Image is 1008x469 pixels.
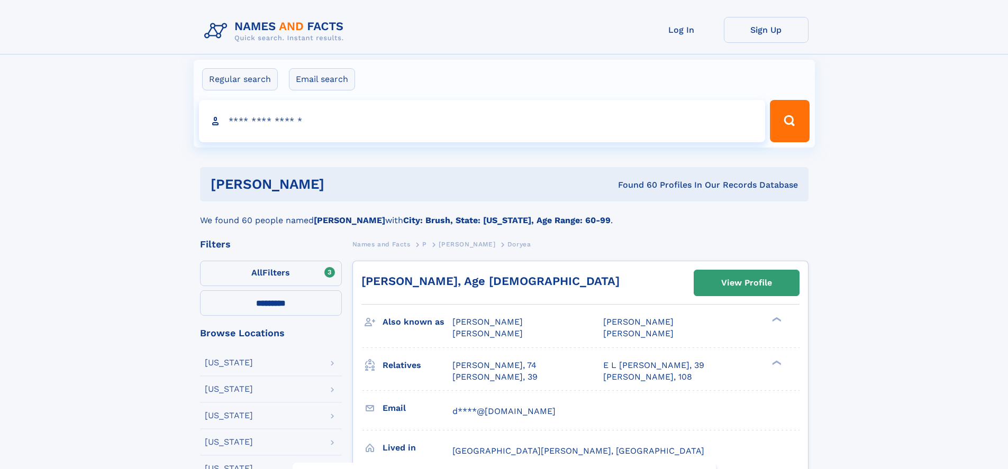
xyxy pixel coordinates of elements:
a: [PERSON_NAME], 39 [452,371,538,383]
div: Browse Locations [200,328,342,338]
span: [PERSON_NAME] [452,328,523,338]
h3: Lived in [383,439,452,457]
b: [PERSON_NAME] [314,215,385,225]
div: Filters [200,240,342,249]
span: [PERSON_NAME] [452,317,523,327]
span: All [251,268,262,278]
span: [PERSON_NAME] [603,317,674,327]
b: City: Brush, State: [US_STATE], Age Range: 60-99 [403,215,611,225]
h1: [PERSON_NAME] [211,178,471,191]
a: [PERSON_NAME], 74 [452,360,537,371]
button: Search Button [770,100,809,142]
div: ❯ [769,316,782,323]
a: E L [PERSON_NAME], 39 [603,360,704,371]
a: P [422,237,427,251]
div: [US_STATE] [205,438,253,446]
a: Sign Up [724,17,809,43]
span: P [422,241,427,248]
a: Log In [639,17,724,43]
a: [PERSON_NAME] [439,237,495,251]
div: [US_STATE] [205,358,253,367]
label: Filters [200,261,342,286]
span: [GEOGRAPHIC_DATA][PERSON_NAME], [GEOGRAPHIC_DATA] [452,446,704,456]
h3: Email [383,399,452,417]
span: [PERSON_NAME] [439,241,495,248]
span: [PERSON_NAME] [603,328,674,338]
span: Doryea [507,241,531,248]
a: [PERSON_NAME], Age [DEMOGRAPHIC_DATA] [361,274,620,288]
div: View Profile [721,271,772,295]
label: Email search [289,68,355,90]
div: Found 60 Profiles In Our Records Database [471,179,798,191]
h3: Relatives [383,356,452,374]
div: We found 60 people named with . [200,201,809,227]
img: Logo Names and Facts [200,17,352,45]
h3: Also known as [383,313,452,331]
a: [PERSON_NAME], 108 [603,371,692,383]
input: search input [199,100,766,142]
div: [US_STATE] [205,411,253,420]
div: ❯ [769,359,782,366]
a: Names and Facts [352,237,411,251]
label: Regular search [202,68,278,90]
div: [US_STATE] [205,385,253,393]
a: View Profile [694,270,799,296]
